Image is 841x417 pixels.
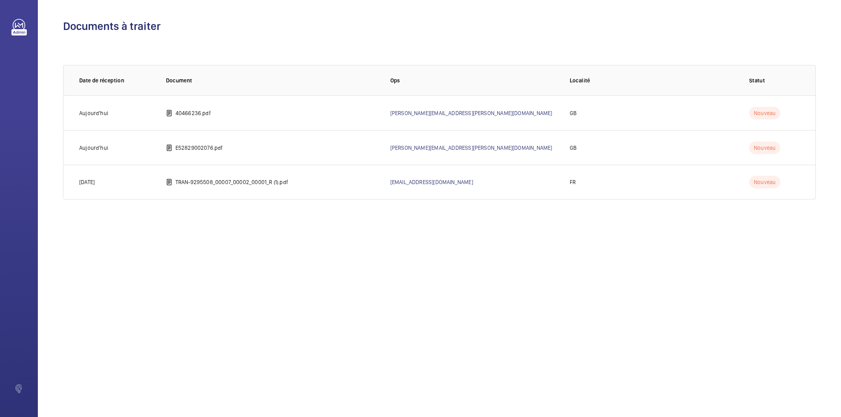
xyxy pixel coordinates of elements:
[390,179,473,185] a: [EMAIL_ADDRESS][DOMAIN_NAME]
[166,76,378,84] p: Document
[175,109,211,117] p: 40466236.pdf
[749,107,780,119] p: Nouveau
[570,76,737,84] p: Localité
[175,144,223,152] p: E52829002076.pdf
[175,178,288,186] p: TRAN-9295508_00007_00002_00001_R (1).pdf
[79,109,108,117] p: Aujourd'hui
[570,144,576,152] p: GB
[79,76,153,84] p: Date de réception
[79,144,108,152] p: Aujourd'hui
[749,141,780,154] p: Nouveau
[390,145,552,151] a: [PERSON_NAME][EMAIL_ADDRESS][PERSON_NAME][DOMAIN_NAME]
[390,76,557,84] p: Ops
[570,178,576,186] p: FR
[79,178,95,186] p: [DATE]
[749,176,780,188] p: Nouveau
[570,109,576,117] p: GB
[749,76,800,84] p: Statut
[63,19,816,34] h1: Documents à traiter
[390,110,552,116] a: [PERSON_NAME][EMAIL_ADDRESS][PERSON_NAME][DOMAIN_NAME]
